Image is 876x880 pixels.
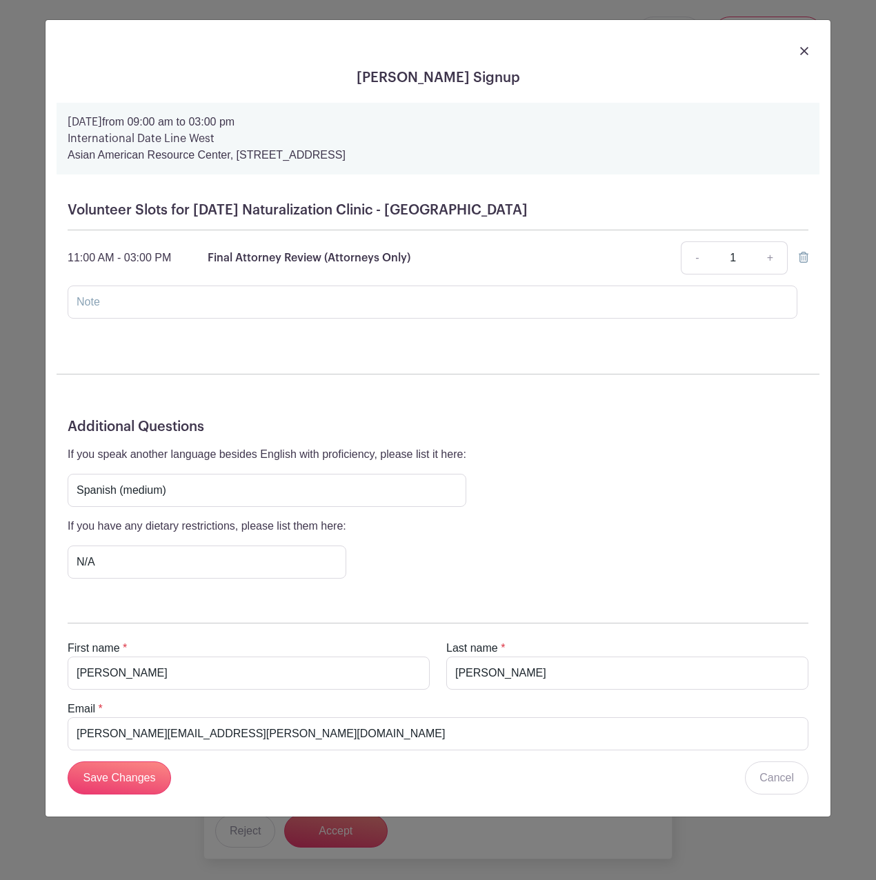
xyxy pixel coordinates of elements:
img: close_button-5f87c8562297e5c2d7936805f587ecaba9071eb48480494691a3f1689db116b3.svg [800,47,808,55]
input: Type your answer [68,474,466,507]
p: If you have any dietary restrictions, please list them here: [68,518,346,534]
p: Asian American Resource Center, [STREET_ADDRESS] [68,147,808,163]
label: Last name [446,640,498,657]
h5: Additional Questions [68,419,808,435]
p: from 09:00 am to 03:00 pm [68,114,808,130]
span: 11:00 AM - 03:00 PM [68,252,171,263]
strong: International Date Line West [68,133,215,144]
a: Cancel [745,761,808,794]
input: Type your answer [68,546,346,579]
label: First name [68,640,120,657]
h5: Volunteer Slots for [DATE] Naturalization Clinic - [GEOGRAPHIC_DATA] [68,202,808,219]
input: Note [68,286,797,319]
h5: [PERSON_NAME] Signup [57,70,819,86]
label: Email [68,701,95,717]
strong: [DATE] [68,117,102,128]
span: Final Attorney Review (Attorneys Only) [208,252,410,263]
a: - [681,241,713,274]
p: If you speak another language besides English with proficiency, please list it here: [68,446,466,463]
input: Save Changes [68,761,171,794]
a: + [753,241,788,274]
